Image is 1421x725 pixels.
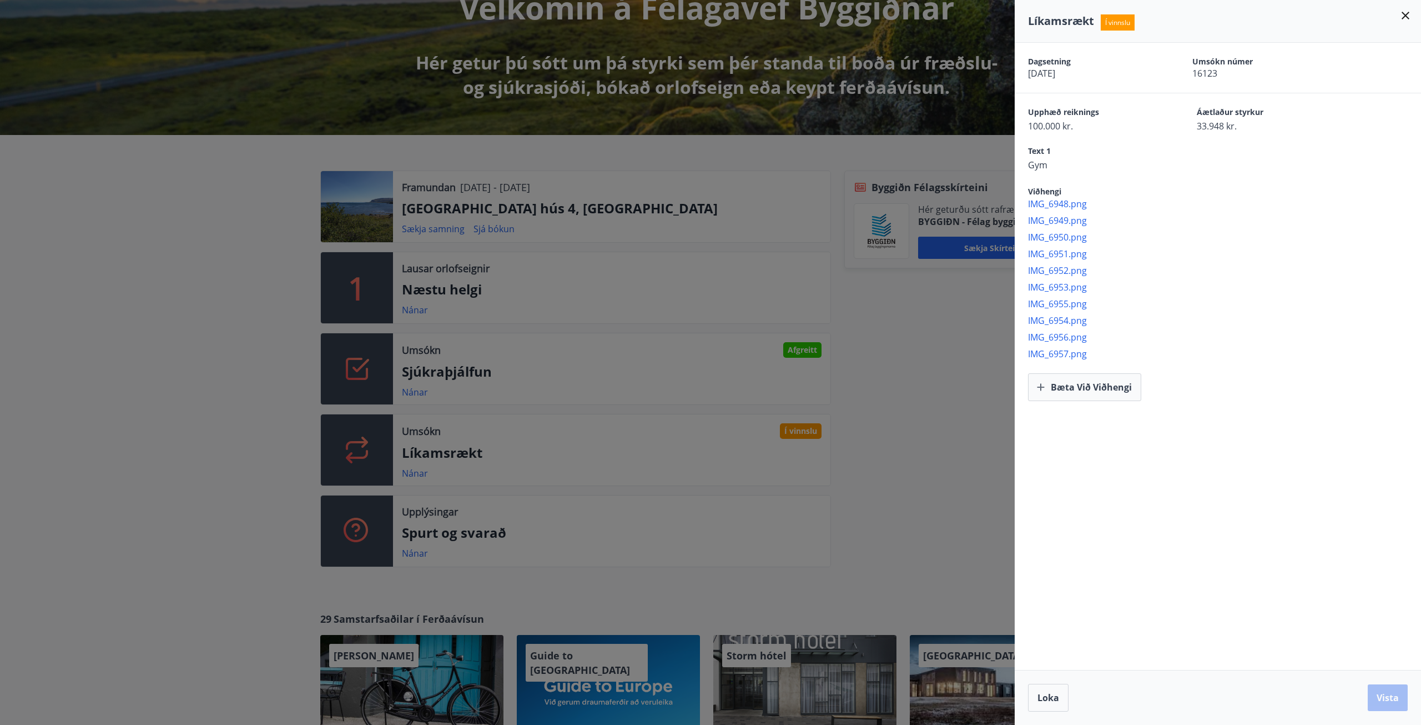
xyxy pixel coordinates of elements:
span: IMG_6957.png [1028,348,1421,360]
span: IMG_6949.png [1028,214,1421,227]
span: Í vinnslu [1101,14,1135,31]
span: Líkamsrækt [1028,13,1094,28]
span: IMG_6956.png [1028,331,1421,343]
span: Áætlaður styrkur [1197,107,1327,120]
span: Loka [1037,692,1059,704]
span: IMG_6954.png [1028,314,1421,327]
button: Loka [1028,684,1069,712]
span: [DATE] [1028,67,1153,79]
span: Text 1 [1028,146,1158,159]
span: IMG_6951.png [1028,248,1421,260]
span: IMG_6952.png [1028,264,1421,277]
span: 100.000 kr. [1028,120,1158,132]
span: IMG_6948.png [1028,198,1421,210]
span: Upphæð reiknings [1028,107,1158,120]
span: Dagsetning [1028,56,1153,67]
span: IMG_6950.png [1028,231,1421,243]
span: IMG_6953.png [1028,281,1421,293]
span: Umsókn númer [1192,56,1318,67]
span: IMG_6955.png [1028,298,1421,310]
span: Viðhengi [1028,186,1061,197]
button: Bæta við viðhengi [1028,373,1141,401]
span: 16123 [1192,67,1318,79]
span: 33.948 kr. [1197,120,1327,132]
span: Gym [1028,159,1158,171]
